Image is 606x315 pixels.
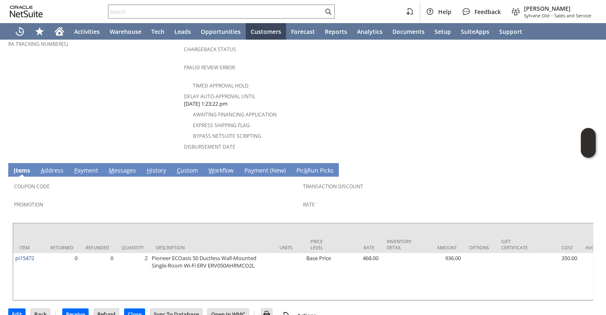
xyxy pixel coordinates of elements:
[501,238,528,251] div: Gift Certificate
[69,23,105,40] a: Activities
[424,244,457,251] div: Amount
[193,82,249,89] a: Timed Approval Hold
[524,5,591,12] span: [PERSON_NAME]
[174,28,191,36] span: Leads
[14,166,16,174] span: I
[193,111,277,118] a: Awaiting Financing Application
[35,26,45,36] svg: Shortcuts
[323,7,333,17] svg: Search
[387,238,411,251] div: Inventory Detail
[19,244,38,251] div: Item
[418,253,463,300] td: 936.00
[110,28,141,36] span: Warehouse
[151,28,164,36] span: Tech
[294,166,336,175] a: PickRun Picks
[49,23,69,40] a: Home
[145,166,168,175] a: History
[74,28,100,36] span: Activities
[551,12,553,19] span: -
[310,238,329,251] div: Price Level
[474,8,501,16] span: Feedback
[320,23,352,40] a: Reports
[581,143,596,158] span: Oracle Guided Learning Widget. To move around, please hold and drag
[184,46,236,53] a: Chargeback Status
[115,253,150,300] td: 2
[184,143,235,150] a: Disbursement Date
[461,28,489,36] span: SuiteApps
[325,28,347,36] span: Reports
[169,23,196,40] a: Leads
[581,128,596,158] iframe: Click here to launch Oracle Guided Learning Help Panel
[10,23,30,40] a: Recent Records
[8,40,68,47] a: RA Tracking Number(s)
[438,8,451,16] span: Help
[286,23,320,40] a: Forecast
[303,201,315,208] a: Rate
[50,244,73,251] div: Returned
[122,244,143,251] div: Quantity
[10,6,43,17] svg: logo
[209,166,214,174] span: W
[156,244,267,251] div: Description
[72,166,100,175] a: Payment
[246,23,286,40] a: Customers
[304,253,335,300] td: Base Price
[30,23,49,40] div: Shortcuts
[175,166,200,175] a: Custom
[74,166,78,174] span: P
[193,122,250,129] a: Express Shipping Flag
[14,201,43,208] a: Promotion
[184,100,228,108] span: [DATE] 1:23:22 pm
[108,7,323,17] input: Search
[280,244,298,251] div: Units
[150,253,273,300] td: Pioneer ECOasis 50 Ductless Wall-Mounted Single-Room Wi-Fi ERV ERV050AHRMCO2L
[251,28,281,36] span: Customers
[80,253,115,300] td: 0
[430,23,456,40] a: Setup
[41,166,45,174] span: A
[54,26,64,36] svg: Home
[583,165,593,175] a: Unrolled view on
[184,64,235,71] a: Fraud Review Error
[392,28,425,36] span: Documents
[242,166,288,175] a: Payment (New)
[15,26,25,36] svg: Recent Records
[193,133,261,140] a: Bypass NetSuite Scripting
[184,93,255,100] a: Delay Auto-Approval Until
[196,23,246,40] a: Opportunities
[352,23,388,40] a: Analytics
[109,166,114,174] span: M
[177,166,181,174] span: C
[107,166,138,175] a: Messages
[456,23,494,40] a: SuiteApps
[12,166,32,175] a: Items
[201,28,241,36] span: Opportunities
[540,244,573,251] div: Cost
[303,183,363,190] a: Transaction Discount
[388,23,430,40] a: Documents
[524,12,550,19] span: Sylvane Old
[86,244,109,251] div: Refunded
[469,244,489,251] div: Options
[15,254,34,262] a: pi15472
[44,253,80,300] td: 0
[146,23,169,40] a: Tech
[147,166,151,174] span: H
[554,12,591,19] span: Sales and Service
[499,28,522,36] span: Support
[39,166,66,175] a: Address
[14,183,50,190] a: Coupon Code
[105,23,146,40] a: Warehouse
[251,166,254,174] span: y
[357,28,383,36] span: Analytics
[494,23,527,40] a: Support
[304,166,307,174] span: k
[207,166,236,175] a: Workflow
[335,253,381,300] td: 468.00
[341,244,374,251] div: Rate
[534,253,579,300] td: 350.00
[435,28,451,36] span: Setup
[291,28,315,36] span: Forecast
